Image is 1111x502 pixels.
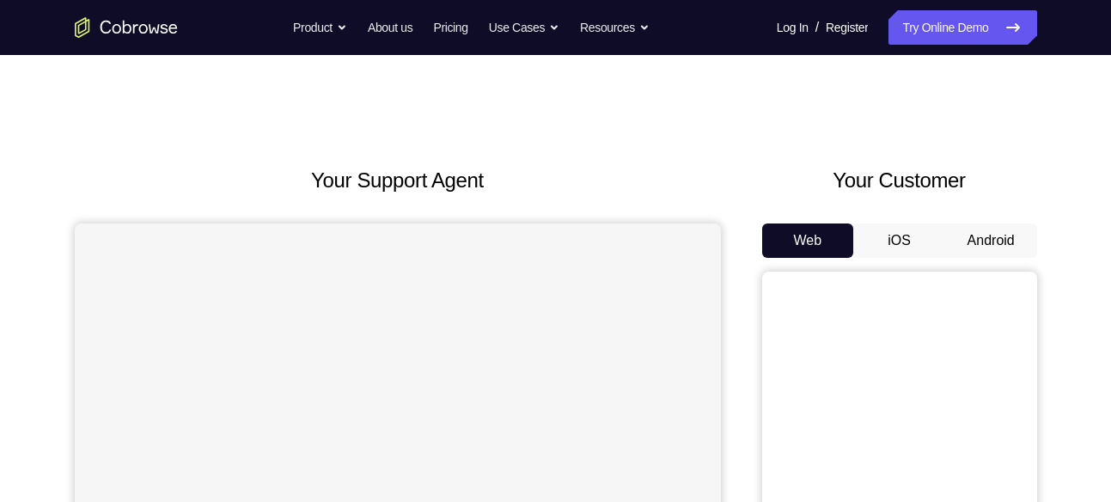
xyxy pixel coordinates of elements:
[815,17,819,38] span: /
[762,223,854,258] button: Web
[293,10,347,45] button: Product
[826,10,868,45] a: Register
[433,10,467,45] a: Pricing
[489,10,559,45] button: Use Cases
[762,165,1037,196] h2: Your Customer
[945,223,1037,258] button: Android
[853,223,945,258] button: iOS
[777,10,809,45] a: Log In
[75,17,178,38] a: Go to the home page
[75,165,721,196] h2: Your Support Agent
[368,10,412,45] a: About us
[888,10,1036,45] a: Try Online Demo
[580,10,650,45] button: Resources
